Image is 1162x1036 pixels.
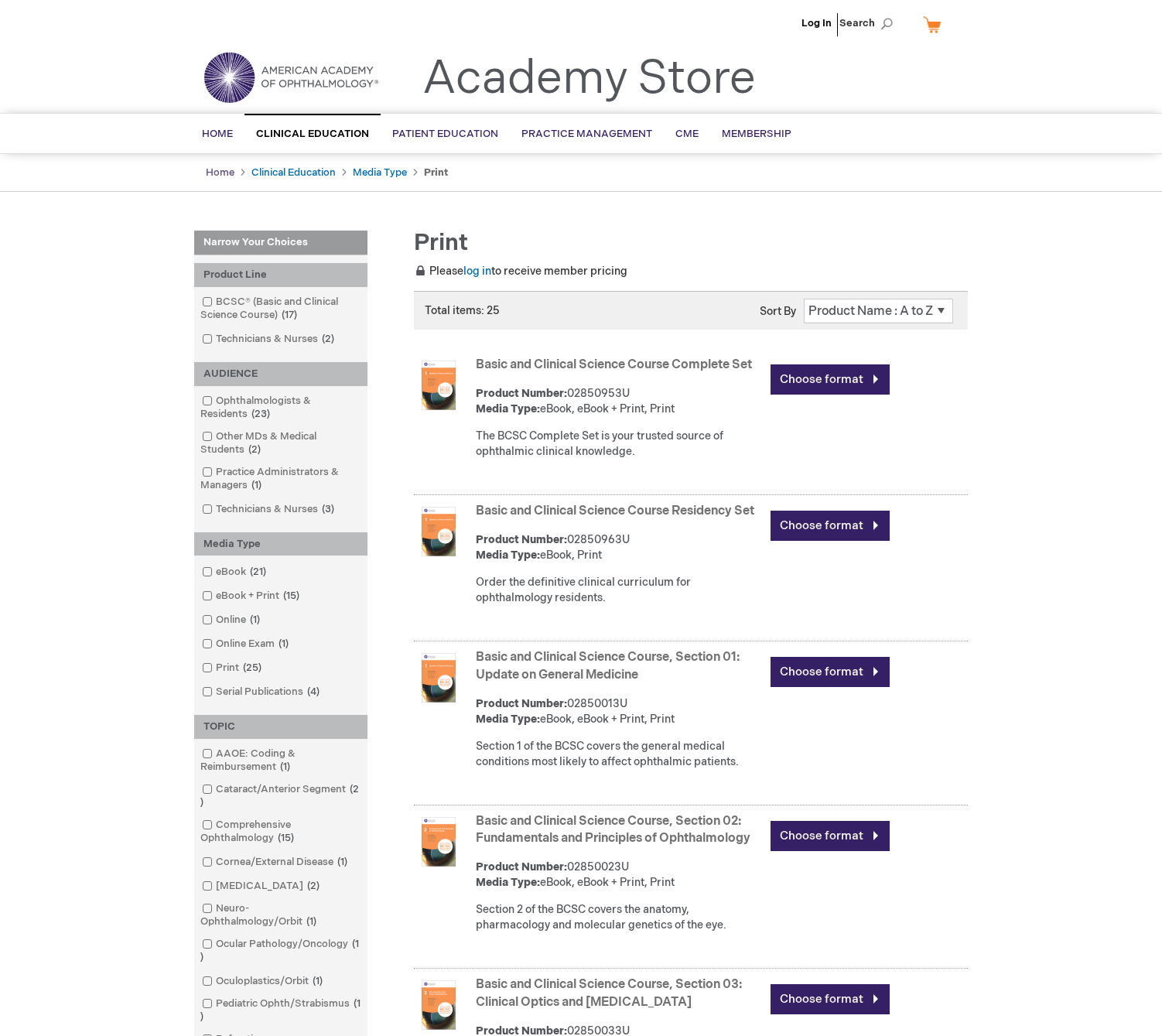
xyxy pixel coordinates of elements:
[244,443,265,456] span: 2
[476,860,763,891] div: 02850023U eBook, eBook + Print, Print
[760,305,796,318] label: Sort By
[353,166,407,179] a: Media Type
[839,8,898,39] span: Search
[202,128,233,140] span: Home
[206,166,234,179] a: Home
[200,783,359,809] span: 2
[200,997,361,1023] span: 1
[318,333,338,345] span: 2
[275,638,292,650] span: 1
[771,821,890,851] a: Choose format
[198,502,340,517] a: Technicians & Nurses3
[414,265,627,278] span: Please to receive member pricing
[801,17,832,29] a: Log In
[414,980,463,1030] img: Basic and Clinical Science Course, Section 03: Clinical Optics and Vision Rehabilitation
[771,657,890,687] a: Choose format
[302,915,320,928] span: 1
[198,661,268,675] a: Print25
[425,304,500,317] span: Total items: 25
[198,429,364,457] a: Other MDs & Medical Students2
[476,387,567,400] strong: Product Number:
[771,984,890,1014] a: Choose format
[476,429,763,460] div: The BCSC Complete Set is your trusted source of ophthalmic clinical knowledge.
[476,532,763,563] div: 02850963U eBook, Print
[414,229,468,257] span: Print
[198,637,295,651] a: Online Exam1
[771,511,890,541] a: Choose format
[476,697,567,710] strong: Product Number:
[476,650,740,682] a: Basic and Clinical Science Course, Section 01: Update on General Medicine
[198,997,364,1024] a: Pediatric Ophth/Strabismus1
[194,263,367,287] div: Product Line
[303,880,323,892] span: 2
[246,566,270,578] span: 21
[414,653,463,703] img: Basic and Clinical Science Course, Section 01: Update on General Medicine
[476,504,754,518] a: Basic and Clinical Science Course Residency Set
[463,265,491,278] a: log in
[476,860,567,874] strong: Product Number:
[198,855,354,870] a: Cornea/External Disease1
[198,747,364,774] a: AAOE: Coding & Reimbursement1
[198,613,266,627] a: Online1
[675,128,699,140] span: CME
[198,465,364,493] a: Practice Administrators & Managers1
[476,696,763,727] div: 02850013U eBook, eBook + Print, Print
[198,818,364,846] a: Comprehensive Ophthalmology15
[248,408,274,420] span: 23
[476,575,763,606] div: Order the definitive clinical curriculum for ophthalmology residents.
[414,507,463,556] img: Basic and Clinical Science Course Residency Set
[200,938,359,963] span: 1
[476,386,763,417] div: 02850953U eBook, eBook + Print, Print
[422,51,756,107] a: Academy Store
[246,614,264,626] span: 1
[722,128,791,140] span: Membership
[198,782,364,810] a: Cataract/Anterior Segment2
[476,902,763,933] div: Section 2 of the BCSC covers the anatomy, pharmacology and molecular genetics of the eye.
[198,394,364,422] a: Ophthalmologists & Residents23
[239,662,265,674] span: 25
[318,503,338,515] span: 3
[198,295,364,323] a: BCSC® (Basic and Clinical Science Course)17
[414,817,463,867] img: Basic and Clinical Science Course, Section 02: Fundamentals and Principles of Ophthalmology
[198,974,329,989] a: Oculoplastics/Orbit1
[476,402,540,415] strong: Media Type:
[198,565,272,580] a: eBook21
[248,479,265,491] span: 1
[274,832,298,844] span: 15
[198,937,364,965] a: Ocular Pathology/Oncology1
[279,590,303,602] span: 15
[198,332,340,347] a: Technicians & Nurses2
[194,362,367,386] div: AUDIENCE
[309,975,326,987] span: 1
[256,128,369,140] span: Clinical Education
[198,685,326,699] a: Serial Publications4
[276,761,294,773] span: 1
[278,309,301,321] span: 17
[251,166,336,179] a: Clinical Education
[194,532,367,556] div: Media Type
[476,814,750,846] a: Basic and Clinical Science Course, Section 02: Fundamentals and Principles of Ophthalmology
[476,739,763,770] div: Section 1 of the BCSC covers the general medical conditions most likely to affect ophthalmic pati...
[194,715,367,739] div: TOPIC
[414,361,463,410] img: Basic and Clinical Science Course Complete Set
[198,879,326,894] a: [MEDICAL_DATA]2
[333,856,351,868] span: 1
[521,128,652,140] span: Practice Management
[198,589,306,603] a: eBook + Print15
[424,166,448,179] strong: Print
[476,977,742,1010] a: Basic and Clinical Science Course, Section 03: Clinical Optics and [MEDICAL_DATA]
[476,549,540,562] strong: Media Type:
[476,357,752,372] a: Basic and Clinical Science Course Complete Set
[392,128,498,140] span: Patient Education
[476,533,567,546] strong: Product Number:
[198,901,364,929] a: Neuro-Ophthalmology/Orbit1
[476,876,540,889] strong: Media Type:
[194,231,367,255] strong: Narrow Your Choices
[771,364,890,395] a: Choose format
[476,713,540,726] strong: Media Type:
[303,686,323,698] span: 4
